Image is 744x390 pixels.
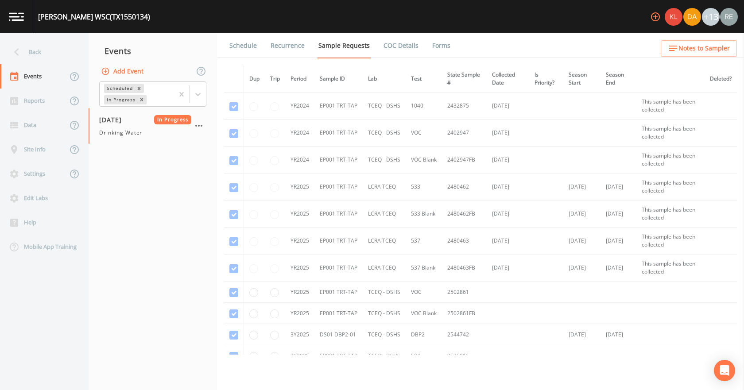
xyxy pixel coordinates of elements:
td: VOC [406,120,442,147]
td: EP001 TRT-TAP [314,201,363,228]
td: 2544742 [442,324,487,345]
td: YR2025 [285,282,314,303]
a: Sample Requests [317,33,371,58]
td: This sample has been collected [636,93,705,120]
td: [DATE] [563,201,601,228]
td: [DATE] [601,201,636,228]
td: YR2024 [285,147,314,174]
td: 2525916 [442,345,487,367]
td: VOC Blank [406,303,442,324]
img: a84961a0472e9debc750dd08a004988d [683,8,701,26]
img: 9c4450d90d3b8045b2e5fa62e4f92659 [665,8,682,26]
td: This sample has been collected [636,147,705,174]
td: YR2025 [285,201,314,228]
td: LCRA TCEQ [363,255,406,282]
td: 2502861FB [442,303,487,324]
button: Add Event [99,63,147,80]
td: TCEQ - DSHS [363,324,406,345]
div: Remove Scheduled [134,84,144,93]
td: EP001 TRT-TAP [314,120,363,147]
a: Forms [431,33,452,58]
th: Trip [265,66,285,93]
td: [DATE] [601,174,636,201]
td: [DATE] [601,255,636,282]
div: In Progress [104,95,137,104]
td: EP001 TRT-TAP [314,147,363,174]
td: [DATE] [563,228,601,255]
td: EP001 TRT-TAP [314,345,363,367]
td: LCRA TCEQ [363,174,406,201]
td: TCEQ - DSHS [363,345,406,367]
th: State Sample # [442,66,487,93]
td: TCEQ - DSHS [363,120,406,147]
td: 2480463FB [442,255,487,282]
div: Scheduled [104,84,134,93]
td: 533 Blank [406,201,442,228]
td: TCEQ - DSHS [363,93,406,120]
td: 1040 [406,93,442,120]
td: DS01 DBP2-01 [314,324,363,345]
td: 537 Blank [406,255,442,282]
th: Test [406,66,442,93]
th: Period [285,66,314,93]
td: EP001 TRT-TAP [314,255,363,282]
td: [DATE] [487,120,529,147]
div: David Weber [683,8,701,26]
td: YR2025 [285,255,314,282]
td: [DATE] [563,255,601,282]
td: TCEQ - DSHS [363,282,406,303]
td: [DATE] [601,324,636,345]
td: 2480462 [442,174,487,201]
td: EP001 TRT-TAP [314,282,363,303]
td: [DATE] [601,228,636,255]
td: 2480463 [442,228,487,255]
td: EP001 TRT-TAP [314,303,363,324]
td: 537 [406,228,442,255]
td: 2502861 [442,282,487,303]
td: VOC [406,282,442,303]
td: 533 [406,174,442,201]
td: TCEQ - DSHS [363,303,406,324]
td: 2480462FB [442,201,487,228]
td: [DATE] [487,255,529,282]
td: This sample has been collected [636,255,705,282]
td: TCEQ - DSHS [363,147,406,174]
img: e720f1e92442e99c2aab0e3b783e6548 [720,8,738,26]
td: YR2025 [285,228,314,255]
td: YR2025 [285,174,314,201]
td: 3Y2025 [285,324,314,345]
th: Collected Date [487,66,529,93]
td: [DATE] [487,93,529,120]
td: LCRA TCEQ [363,201,406,228]
div: +13 [702,8,720,26]
td: 2432875 [442,93,487,120]
td: VOC Blank [406,147,442,174]
td: This sample has been collected [636,174,705,201]
div: [PERSON_NAME] WSC (TX1550134) [38,12,150,22]
td: 2402947 [442,120,487,147]
div: Events [89,40,217,62]
td: This sample has been collected [636,120,705,147]
td: [DATE] [487,174,529,201]
td: [DATE] [487,201,529,228]
th: Dup [244,66,265,93]
td: EP001 TRT-TAP [314,93,363,120]
a: Recurrence [269,33,306,58]
td: EP001 TRT-TAP [314,228,363,255]
td: [DATE] [563,324,601,345]
td: YR2024 [285,120,314,147]
th: Season End [601,66,636,93]
span: Notes to Sampler [678,43,730,54]
td: [DATE] [563,174,601,201]
div: Remove In Progress [137,95,147,104]
td: 2402947FB [442,147,487,174]
th: Sample ID [314,66,363,93]
td: YR2024 [285,93,314,120]
td: YR2025 [285,303,314,324]
th: Lab [363,66,406,93]
th: Deleted? [705,66,737,93]
div: Open Intercom Messenger [714,360,735,381]
td: This sample has been collected [636,228,705,255]
td: LCRA TCEQ [363,228,406,255]
td: EP001 TRT-TAP [314,174,363,201]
